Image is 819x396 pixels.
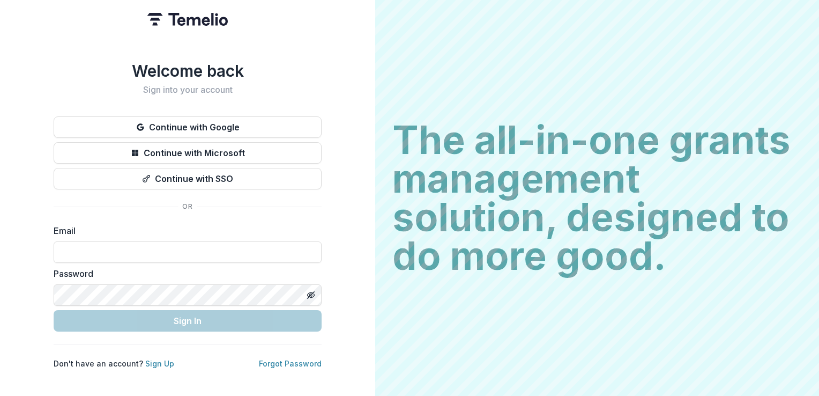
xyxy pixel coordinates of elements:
[54,142,322,164] button: Continue with Microsoft
[54,116,322,138] button: Continue with Google
[54,224,315,237] label: Email
[145,359,174,368] a: Sign Up
[54,267,315,280] label: Password
[54,85,322,95] h2: Sign into your account
[54,358,174,369] p: Don't have an account?
[302,287,319,304] button: Toggle password visibility
[259,359,322,368] a: Forgot Password
[54,168,322,189] button: Continue with SSO
[54,310,322,332] button: Sign In
[54,61,322,80] h1: Welcome back
[147,13,228,26] img: Temelio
